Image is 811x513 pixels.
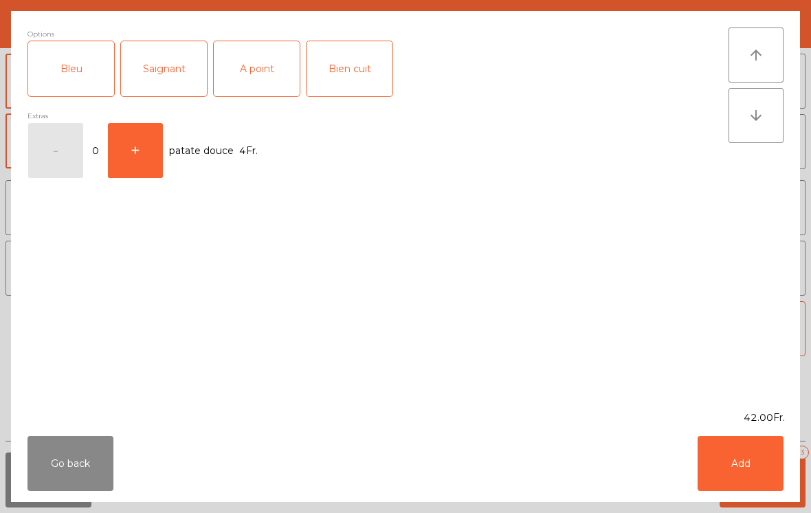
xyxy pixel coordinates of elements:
div: Extras [27,109,729,122]
div: Bleu [28,41,114,96]
span: patate douce [169,142,234,160]
button: arrow_downward [729,88,784,143]
button: Add [698,436,784,491]
i: arrow_upward [748,47,764,63]
span: Options [27,28,54,41]
button: Go back [27,436,113,491]
button: arrow_upward [729,28,784,83]
span: 4Fr. [239,142,258,160]
i: arrow_downward [748,107,764,124]
div: Bien cuit [307,41,392,96]
button: + [108,123,163,178]
div: A point [214,41,300,96]
div: 42.00Fr. [11,411,800,425]
div: Saignant [121,41,207,96]
span: 0 [85,142,107,160]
